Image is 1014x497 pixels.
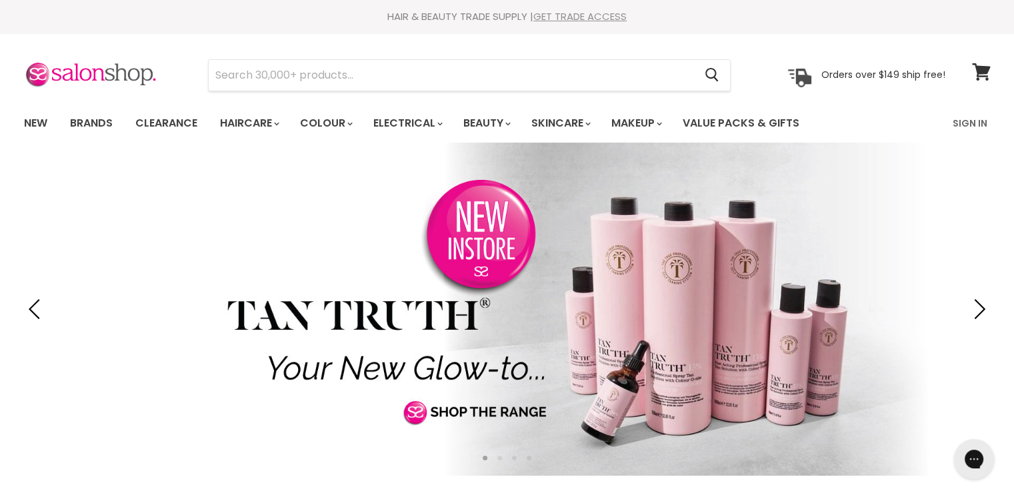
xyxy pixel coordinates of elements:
a: Makeup [601,109,670,137]
div: HAIR & BEAUTY TRADE SUPPLY | [7,10,1007,23]
a: New [14,109,57,137]
a: Beauty [453,109,519,137]
li: Page dot 4 [527,456,531,460]
button: Next [964,296,991,322]
a: Electrical [363,109,451,137]
iframe: Gorgias live chat messenger [947,434,1001,484]
li: Page dot 1 [483,456,487,460]
button: Search [695,60,730,91]
a: GET TRADE ACCESS [533,9,627,23]
a: Brands [60,109,123,137]
a: Clearance [125,109,207,137]
p: Orders over $149 ship free! [821,69,945,81]
nav: Main [7,104,1007,143]
a: Skincare [521,109,599,137]
button: Previous [23,296,50,322]
input: Search [209,60,695,91]
a: Value Packs & Gifts [673,109,809,137]
a: Haircare [210,109,287,137]
form: Product [208,59,731,91]
a: Colour [290,109,361,137]
ul: Main menu [14,104,877,143]
li: Page dot 3 [512,456,517,460]
li: Page dot 2 [497,456,502,460]
a: Sign In [945,109,995,137]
